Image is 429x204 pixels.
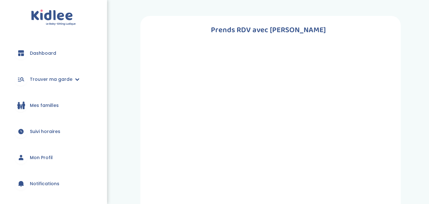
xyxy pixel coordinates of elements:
span: Mes familles [30,102,59,109]
span: Mon Profil [30,154,53,161]
h1: Prends RDV avec [PERSON_NAME] [150,24,386,36]
img: logo.svg [31,10,76,26]
span: Trouver ma garde [30,76,72,83]
a: Mes familles [10,94,97,117]
a: Dashboard [10,42,97,65]
span: Dashboard [30,50,56,57]
a: Mon Profil [10,146,97,169]
span: Suivi horaires [30,128,60,135]
a: Trouver ma garde [10,68,97,91]
a: Suivi horaires [10,120,97,143]
span: Notifications [30,180,59,187]
a: Notifications [10,172,97,195]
